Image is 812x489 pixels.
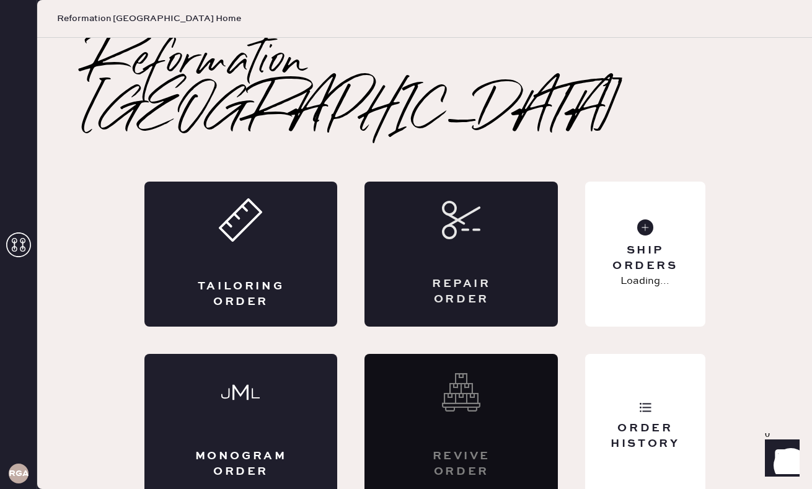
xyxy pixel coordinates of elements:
div: Ship Orders [595,243,695,274]
span: Reformation [GEOGRAPHIC_DATA] Home [57,12,241,25]
div: Tailoring Order [194,279,288,310]
h3: RGA [9,469,29,478]
div: Repair Order [414,276,508,307]
div: Monogram Order [194,449,288,480]
p: Loading... [620,274,669,289]
h2: Reformation [GEOGRAPHIC_DATA] [87,38,762,137]
div: Order History [595,421,695,452]
div: Revive order [414,449,508,480]
iframe: Front Chat [753,433,806,487]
